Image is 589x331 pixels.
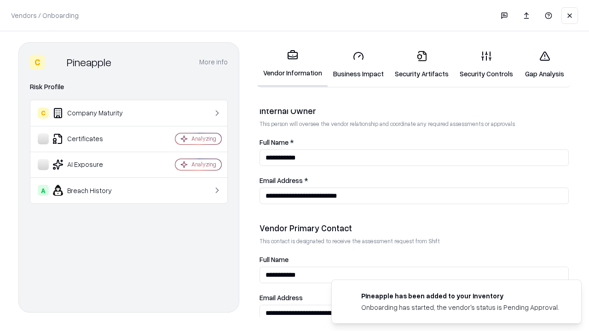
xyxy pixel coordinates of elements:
div: Onboarding has started, the vendor's status is Pending Approval. [361,302,559,312]
a: Gap Analysis [519,43,571,86]
div: Analyzing [191,160,216,168]
label: Full Name [260,256,569,263]
div: Analyzing [191,135,216,143]
a: Business Impact [328,43,389,86]
div: A [38,185,49,196]
p: Vendors / Onboarding [11,11,79,20]
div: Breach History [38,185,148,196]
a: Security Controls [454,43,519,86]
div: Risk Profile [30,81,228,92]
div: Internal Owner [260,105,569,116]
label: Email Address [260,294,569,301]
div: C [30,55,45,69]
img: Pineapple [48,55,63,69]
label: Email Address * [260,177,569,184]
div: AI Exposure [38,159,148,170]
div: Pineapple has been added to your inventory [361,291,559,301]
button: More info [199,54,228,70]
a: Security Artifacts [389,43,454,86]
div: C [38,108,49,119]
label: Full Name * [260,139,569,146]
p: This person will oversee the vendor relationship and coordinate any required assessments or appro... [260,120,569,128]
a: Vendor Information [258,42,328,87]
div: Company Maturity [38,108,148,119]
div: Pineapple [67,55,111,69]
img: pineappleenergy.com [343,291,354,302]
p: This contact is designated to receive the assessment request from Shift [260,237,569,245]
div: Certificates [38,133,148,144]
div: Vendor Primary Contact [260,223,569,234]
